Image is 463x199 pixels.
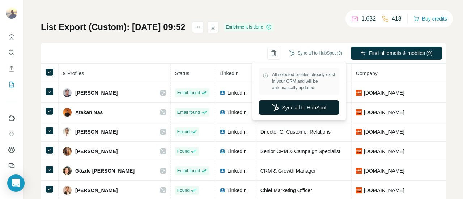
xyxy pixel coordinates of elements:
span: Company [356,70,378,76]
img: Avatar [63,127,72,136]
button: Buy credits [413,14,447,24]
span: LinkedIn [228,128,247,135]
img: company-logo [356,148,362,154]
img: Avatar [63,108,72,117]
img: LinkedIn logo [220,168,225,174]
button: Quick start [6,30,17,43]
span: LinkedIn [228,109,247,116]
span: Director Of Customer Relations [260,129,331,135]
img: LinkedIn logo [220,109,225,115]
p: 418 [392,14,402,23]
span: [DOMAIN_NAME] [364,148,404,155]
button: Use Surfe on LinkedIn [6,112,17,125]
span: 9 Profiles [63,70,84,76]
span: Found [177,129,190,135]
span: Email found [177,90,200,96]
span: All selected profiles already exist in your CRM and will be automatically updated. [272,72,336,91]
span: Chief Marketing Officer [260,187,312,193]
span: [DOMAIN_NAME] [364,89,404,96]
span: Atakan Nas [75,109,103,116]
span: [DOMAIN_NAME] [364,167,404,174]
img: company-logo [356,109,362,115]
button: actions [192,21,204,33]
span: Find all emails & mobiles (9) [369,49,433,57]
span: Status [175,70,190,76]
span: [DOMAIN_NAME] [364,109,404,116]
span: [PERSON_NAME] [75,187,118,194]
span: LinkedIn [220,70,239,76]
span: LinkedIn [228,148,247,155]
h1: List Export (Custom): [DATE] 09:52 [41,21,186,33]
div: Open Intercom Messenger [7,174,25,192]
span: Email found [177,109,200,116]
button: Use Surfe API [6,127,17,140]
img: Avatar [63,88,72,97]
button: Find all emails & mobiles (9) [351,47,442,60]
button: My lists [6,78,17,91]
span: Senior CRM & Campaign Specialist [260,148,340,154]
span: [PERSON_NAME] [75,89,118,96]
p: 1,632 [361,14,376,23]
button: Feedback [6,159,17,172]
span: [DOMAIN_NAME] [364,187,404,194]
span: CRM & Growth Manager [260,168,316,174]
span: Found [177,148,190,155]
img: Avatar [63,166,72,175]
img: LinkedIn logo [220,129,225,135]
img: company-logo [356,90,362,96]
span: Email found [177,168,200,174]
img: Avatar [63,186,72,195]
img: Avatar [63,147,72,156]
button: Sync all to HubSpot [259,100,339,115]
span: [PERSON_NAME] [75,128,118,135]
button: Dashboard [6,143,17,156]
img: company-logo [356,168,362,174]
span: Found [177,187,190,194]
div: Enrichment is done [224,23,274,31]
span: LinkedIn [228,167,247,174]
img: LinkedIn logo [220,148,225,154]
button: Enrich CSV [6,62,17,75]
img: Avatar [6,7,17,19]
img: company-logo [356,187,362,193]
img: company-logo [356,129,362,135]
button: Sync all to HubSpot (9) [284,48,347,59]
button: Search [6,46,17,59]
img: LinkedIn logo [220,90,225,96]
span: Gözde [PERSON_NAME] [75,167,135,174]
span: [DOMAIN_NAME] [364,128,404,135]
span: LinkedIn [228,89,247,96]
img: LinkedIn logo [220,187,225,193]
span: [PERSON_NAME] [75,148,118,155]
span: LinkedIn [228,187,247,194]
